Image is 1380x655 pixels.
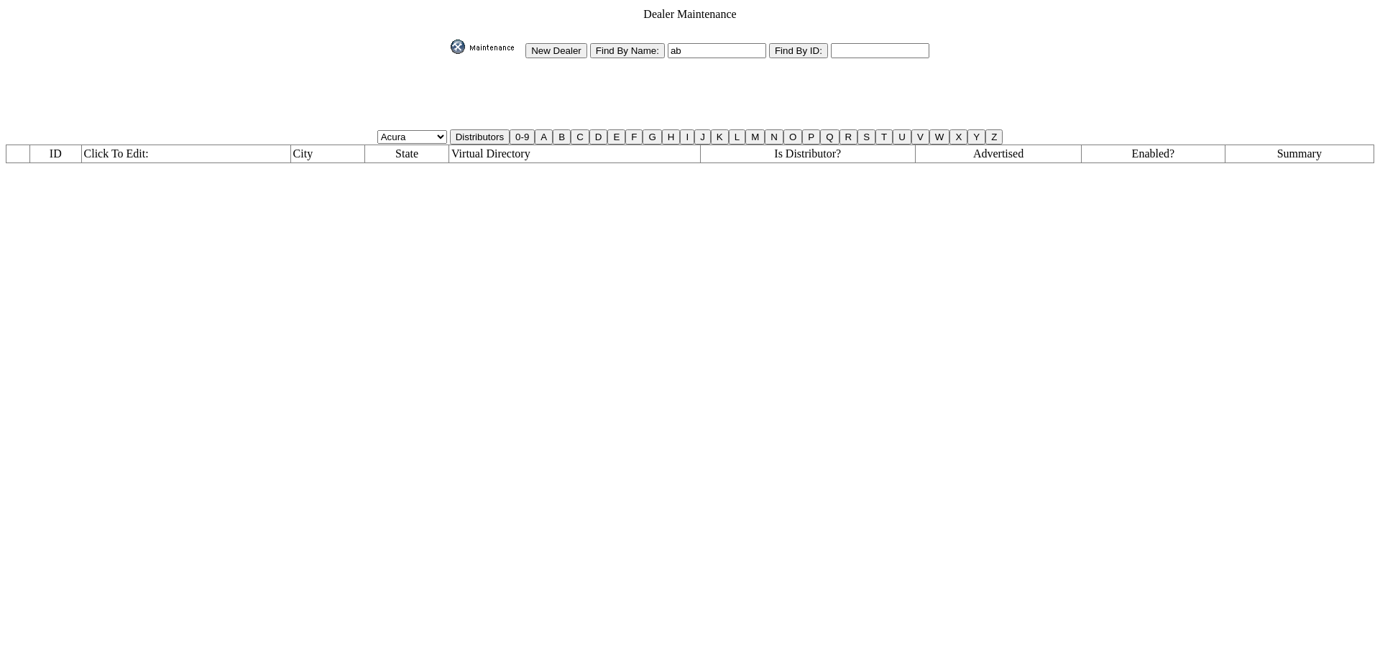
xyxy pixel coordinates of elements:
[967,129,985,145] input: Y
[680,129,694,145] input: I
[449,145,701,163] td: Virtual Directory
[589,129,608,145] input: D
[729,129,745,145] input: L
[607,129,625,145] input: E
[839,129,858,145] input: R
[571,129,589,145] input: C
[985,129,1003,145] input: Z
[915,145,1081,163] td: Advertised
[29,145,81,163] td: ID
[875,129,893,145] input: T
[553,129,571,145] input: B
[662,129,681,145] input: H
[802,129,820,145] input: P
[625,129,643,145] input: F
[745,129,765,145] input: M
[783,129,802,145] input: O
[365,145,449,163] td: State
[857,129,875,145] input: S
[81,145,290,163] td: Click To Edit:
[535,129,553,145] input: A
[711,129,729,145] input: K
[1082,145,1225,163] td: Enabled?
[700,145,915,163] td: Is Distributor?
[450,7,930,22] td: Dealer Maintenance
[590,43,665,58] input: Find By Name:
[643,129,661,145] input: G
[893,129,911,145] input: U
[769,43,828,58] input: Find By ID:
[510,129,535,145] input: 0-9
[949,129,967,145] input: X
[1225,145,1374,163] td: Summary
[450,129,510,145] input: Distributors
[820,129,839,145] input: Q
[525,43,587,58] input: New Dealer
[929,129,950,145] input: W
[765,129,783,145] input: N
[451,40,523,54] img: maint.gif
[694,129,711,145] input: J
[290,145,365,163] td: City
[911,129,929,145] input: V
